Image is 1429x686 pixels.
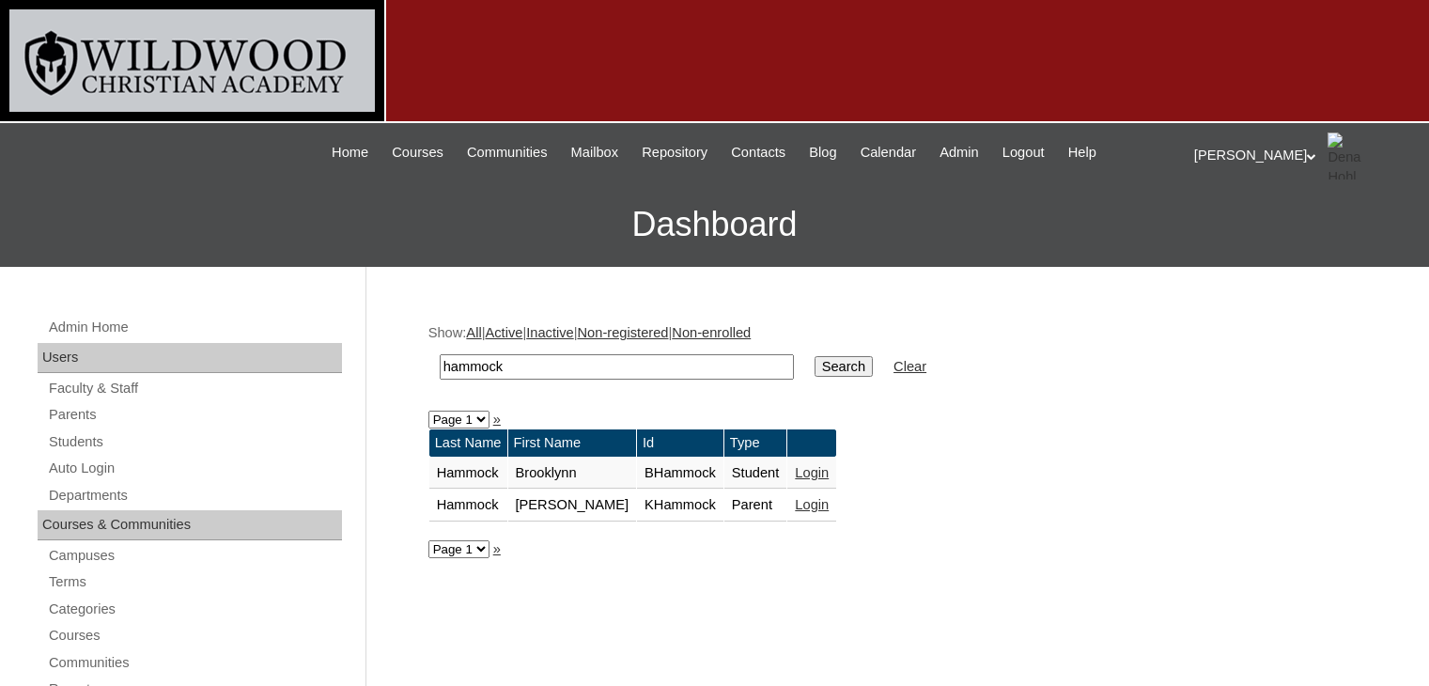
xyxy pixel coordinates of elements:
[637,458,723,490] td: BHammock
[47,544,342,568] a: Campuses
[724,429,787,457] td: Type
[466,325,481,340] a: All
[1059,142,1106,164] a: Help
[47,484,342,507] a: Departments
[38,343,342,373] div: Users
[930,142,988,164] a: Admin
[562,142,629,164] a: Mailbox
[508,458,637,490] td: Brooklynn
[672,325,751,340] a: Non-enrolled
[493,541,501,556] a: »
[508,490,637,522] td: [PERSON_NAME]
[637,490,723,522] td: KHammock
[458,142,557,164] a: Communities
[47,377,342,400] a: Faculty & Staff
[724,490,787,522] td: Parent
[467,142,548,164] span: Communities
[993,142,1054,164] a: Logout
[578,325,669,340] a: Non-registered
[38,510,342,540] div: Courses & Communities
[9,9,375,112] img: logo-white.png
[1328,133,1375,179] img: Dena Hohl
[1068,142,1096,164] span: Help
[809,142,836,164] span: Blog
[632,142,717,164] a: Repository
[47,598,342,621] a: Categories
[724,458,787,490] td: Student
[815,356,873,377] input: Search
[893,359,926,374] a: Clear
[382,142,453,164] a: Courses
[440,354,794,380] input: Search
[9,182,1420,267] h3: Dashboard
[642,142,707,164] span: Repository
[332,142,368,164] span: Home
[429,458,507,490] td: Hammock
[47,403,342,427] a: Parents
[851,142,925,164] a: Calendar
[940,142,979,164] span: Admin
[637,429,723,457] td: Id
[47,570,342,594] a: Terms
[1002,142,1045,164] span: Logout
[47,624,342,647] a: Courses
[322,142,378,164] a: Home
[429,490,507,522] td: Hammock
[428,323,1359,390] div: Show: | | | |
[526,325,574,340] a: Inactive
[508,429,637,457] td: First Name
[493,412,501,427] a: »
[795,497,829,512] a: Login
[485,325,522,340] a: Active
[800,142,846,164] a: Blog
[795,465,829,480] a: Login
[47,430,342,454] a: Students
[429,429,507,457] td: Last Name
[731,142,785,164] span: Contacts
[722,142,795,164] a: Contacts
[392,142,443,164] span: Courses
[47,316,342,339] a: Admin Home
[861,142,916,164] span: Calendar
[47,651,342,675] a: Communities
[571,142,619,164] span: Mailbox
[47,457,342,480] a: Auto Login
[1194,133,1410,179] div: [PERSON_NAME]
